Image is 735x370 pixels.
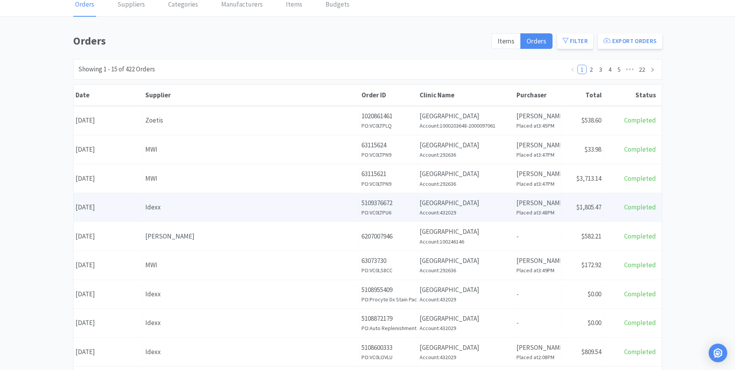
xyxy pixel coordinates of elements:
[420,226,512,237] p: [GEOGRAPHIC_DATA]
[361,285,415,295] p: 5108955409
[145,231,357,242] div: [PERSON_NAME]
[516,208,559,217] h6: Placed at 3:48PM
[516,121,559,130] h6: Placed at 3:45PM
[516,198,559,208] p: [PERSON_NAME]
[606,91,656,99] div: Status
[361,208,415,217] h6: PO: VC0LTPU6
[637,65,647,74] a: 22
[73,32,487,50] h1: Orders
[361,295,415,304] h6: PO: Procyte Dx Stain Pack
[145,144,357,155] div: MWI
[145,347,357,357] div: Idexx
[568,65,577,74] li: Previous Page
[615,65,623,74] a: 5
[145,115,357,126] div: Zoetis
[361,198,415,208] p: 5109376672
[74,140,143,159] div: [DATE]
[361,266,415,275] h6: PO: VC0LS8CC
[516,256,559,266] p: [PERSON_NAME]
[145,318,357,328] div: Idexx
[624,65,636,74] span: •••
[361,140,415,150] p: 63115624
[581,261,601,269] span: $172.92
[74,197,143,217] div: [DATE]
[145,173,357,184] div: MWI
[587,65,596,74] li: 2
[74,111,143,130] div: [DATE]
[516,169,559,179] p: [PERSON_NAME]
[74,313,143,333] div: [DATE]
[420,285,512,295] p: [GEOGRAPHIC_DATA]
[615,65,624,74] li: 5
[577,65,587,74] li: 1
[145,260,357,270] div: MWI
[516,353,559,361] h6: Placed at 2:08PM
[709,344,727,362] div: Open Intercom Messenger
[570,67,575,72] i: icon: left
[576,174,601,183] span: $3,713.14
[361,231,415,242] p: 6207007946
[145,202,357,213] div: Idexx
[74,284,143,304] div: [DATE]
[581,232,601,240] span: $582.21
[516,266,559,275] h6: Placed at 3:49PM
[361,150,415,159] h6: PO: VC0LTPN9
[516,342,559,353] p: [PERSON_NAME]
[584,145,601,154] span: $33.98
[624,261,656,269] span: Completed
[420,324,512,332] h6: Account: 432029
[145,91,358,99] div: Supplier
[74,255,143,275] div: [DATE]
[76,91,141,99] div: Date
[420,353,512,361] h6: Account: 432029
[361,353,415,361] h6: PO: VC0LOVLU
[361,313,415,324] p: 5108872179
[420,198,512,208] p: [GEOGRAPHIC_DATA]
[74,169,143,188] div: [DATE]
[596,65,605,74] a: 3
[361,91,416,99] div: Order ID
[361,256,415,266] p: 63073730
[587,318,601,327] span: $0.00
[361,342,415,353] p: 5108600333
[497,36,515,45] span: Items
[420,180,512,188] h6: Account: 292636
[516,231,559,242] p: -
[650,67,655,72] i: icon: right
[361,169,415,179] p: 63115621
[587,65,596,74] a: 2
[636,65,648,74] li: 22
[581,116,601,124] span: $538.60
[563,91,602,99] div: Total
[361,121,415,130] h6: PO: VC0LTPLQ
[624,65,636,74] li: Next 5 Pages
[516,140,559,150] p: [PERSON_NAME]
[420,150,512,159] h6: Account: 292636
[78,64,155,74] div: Showing 1 - 15 of 422 Orders
[587,290,601,298] span: $0.00
[420,342,512,353] p: [GEOGRAPHIC_DATA]
[516,180,559,188] h6: Placed at 3:47PM
[420,313,512,324] p: [GEOGRAPHIC_DATA]
[420,140,512,150] p: [GEOGRAPHIC_DATA]
[624,348,656,356] span: Completed
[420,169,512,179] p: [GEOGRAPHIC_DATA]
[420,91,513,99] div: Clinic Name
[361,180,415,188] h6: PO: VC0LTPN9
[420,266,512,275] h6: Account: 292636
[598,33,662,49] button: Export Orders
[624,290,656,298] span: Completed
[576,203,601,211] span: $1,805.47
[624,232,656,240] span: Completed
[74,342,143,362] div: [DATE]
[557,33,593,49] button: Filter
[606,65,614,74] a: 4
[361,111,415,121] p: 1020861461
[624,116,656,124] span: Completed
[527,36,546,45] span: Orders
[420,111,512,121] p: [GEOGRAPHIC_DATA]
[624,145,656,154] span: Completed
[74,226,143,246] div: [DATE]
[145,289,357,299] div: Idexx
